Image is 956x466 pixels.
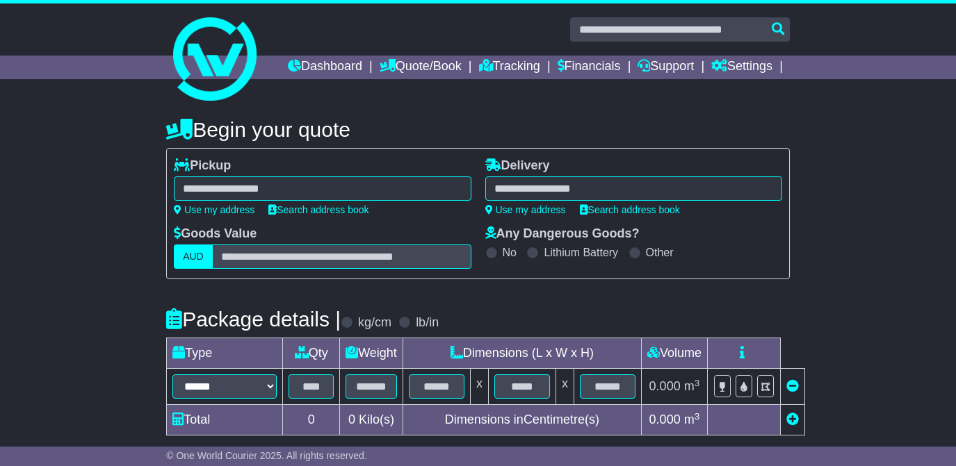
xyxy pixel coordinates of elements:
label: Goods Value [174,226,257,242]
label: lb/in [416,315,439,331]
span: m [684,379,700,393]
td: 0 [283,405,340,435]
a: Add new item [786,413,799,426]
label: Lithium Battery [544,246,618,259]
td: Weight [340,338,403,369]
a: Support [638,56,694,79]
a: Settings [711,56,772,79]
td: Volume [641,338,707,369]
a: Dashboard [288,56,362,79]
label: Other [646,246,674,259]
a: Tracking [479,56,540,79]
a: Remove this item [786,379,799,393]
span: 0.000 [649,379,681,393]
td: Qty [283,338,340,369]
label: Pickup [174,158,231,174]
a: Use my address [174,204,254,215]
td: Dimensions (L x W x H) [403,338,641,369]
span: 0.000 [649,413,681,426]
sup: 3 [695,411,700,422]
td: x [470,369,488,405]
label: No [503,246,517,259]
td: Dimensions in Centimetre(s) [403,405,641,435]
sup: 3 [695,378,700,388]
a: Quote/Book [380,56,462,79]
td: Total [167,405,283,435]
label: kg/cm [358,315,391,331]
h4: Package details | [166,308,341,331]
span: 0 [348,413,355,426]
label: Delivery [485,158,550,174]
a: Use my address [485,204,566,215]
label: AUD [174,244,213,269]
span: m [684,413,700,426]
a: Search address book [268,204,368,215]
span: © One World Courier 2025. All rights reserved. [166,450,367,461]
a: Search address book [580,204,680,215]
h4: Begin your quote [166,118,790,141]
a: Financials [558,56,621,79]
td: Type [167,338,283,369]
td: x [556,369,574,405]
td: Kilo(s) [340,405,403,435]
label: Any Dangerous Goods? [485,226,640,242]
